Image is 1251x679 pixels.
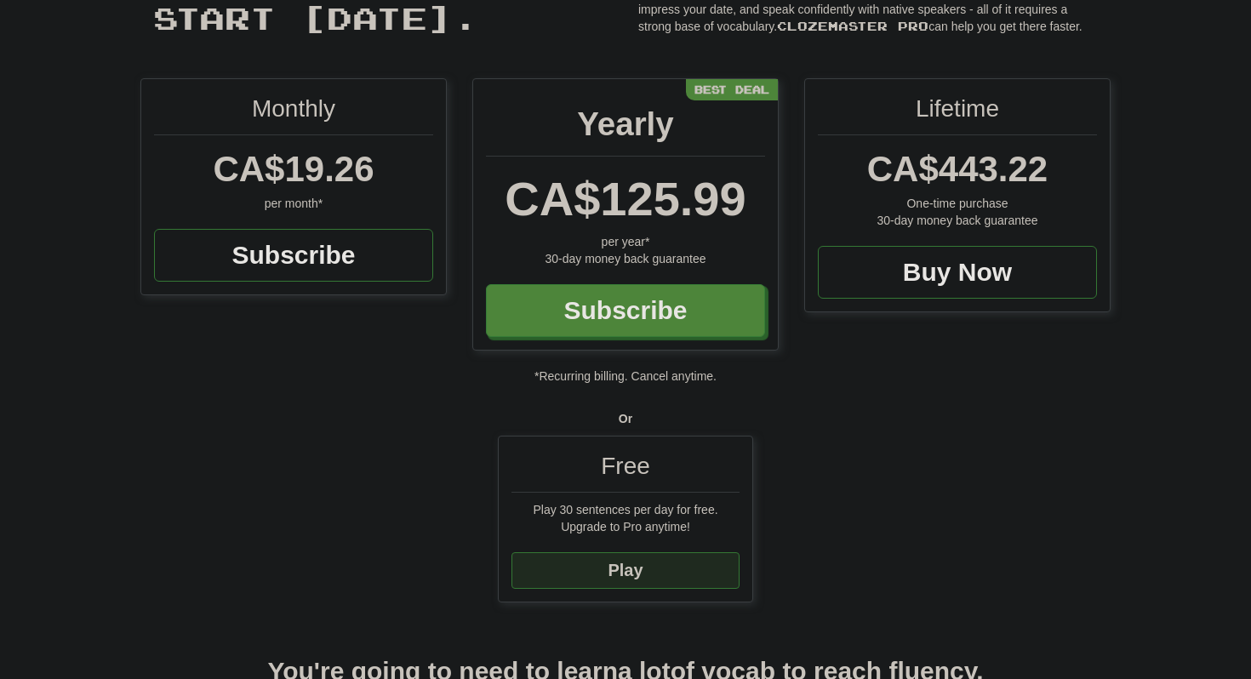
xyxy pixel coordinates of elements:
div: One-time purchase [818,195,1097,212]
span: Clozemaster Pro [777,19,928,33]
a: Subscribe [486,284,765,337]
div: per year* [486,233,765,250]
span: CA$125.99 [505,172,745,225]
div: Free [511,449,740,493]
div: Yearly [486,100,765,157]
div: per month* [154,195,433,212]
a: Buy Now [818,246,1097,299]
div: Upgrade to Pro anytime! [511,518,740,535]
span: CA$443.22 [867,149,1048,189]
div: Lifetime [818,92,1097,135]
div: 30-day money back guarantee [486,250,765,267]
div: Best Deal [686,79,778,100]
div: Monthly [154,92,433,135]
strong: Or [619,412,632,425]
span: CA$19.26 [213,149,374,189]
div: 30-day money back guarantee [818,212,1097,229]
a: Subscribe [154,229,433,282]
a: Play [511,552,740,589]
div: Play 30 sentences per day for free. [511,501,740,518]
